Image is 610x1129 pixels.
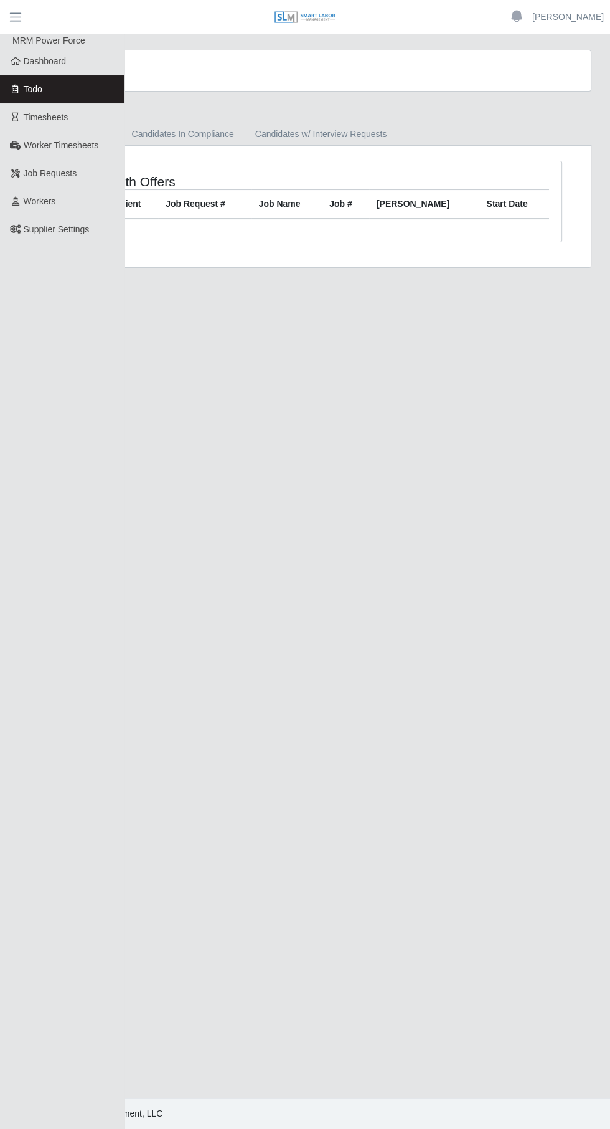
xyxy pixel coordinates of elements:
[121,122,244,146] a: Candidates In Compliance
[369,190,479,219] th: [PERSON_NAME]
[24,140,98,150] span: Worker Timesheets
[274,11,336,24] img: SLM Logo
[158,190,251,219] th: Job Request #
[61,174,253,189] h4: Workers with Offers
[479,190,549,219] th: Start Date
[24,84,42,94] span: Todo
[110,190,159,219] th: Client
[24,224,90,234] span: Supplier Settings
[532,11,604,24] a: [PERSON_NAME]
[12,36,85,45] span: MRM Power Force
[245,122,398,146] a: Candidates w/ Interview Requests
[32,63,248,79] h4: Needs Attention
[322,190,369,219] th: Job #
[24,168,77,178] span: Job Requests
[24,112,68,122] span: Timesheets
[24,56,67,66] span: Dashboard
[251,190,322,219] th: Job Name
[24,196,56,206] span: Workers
